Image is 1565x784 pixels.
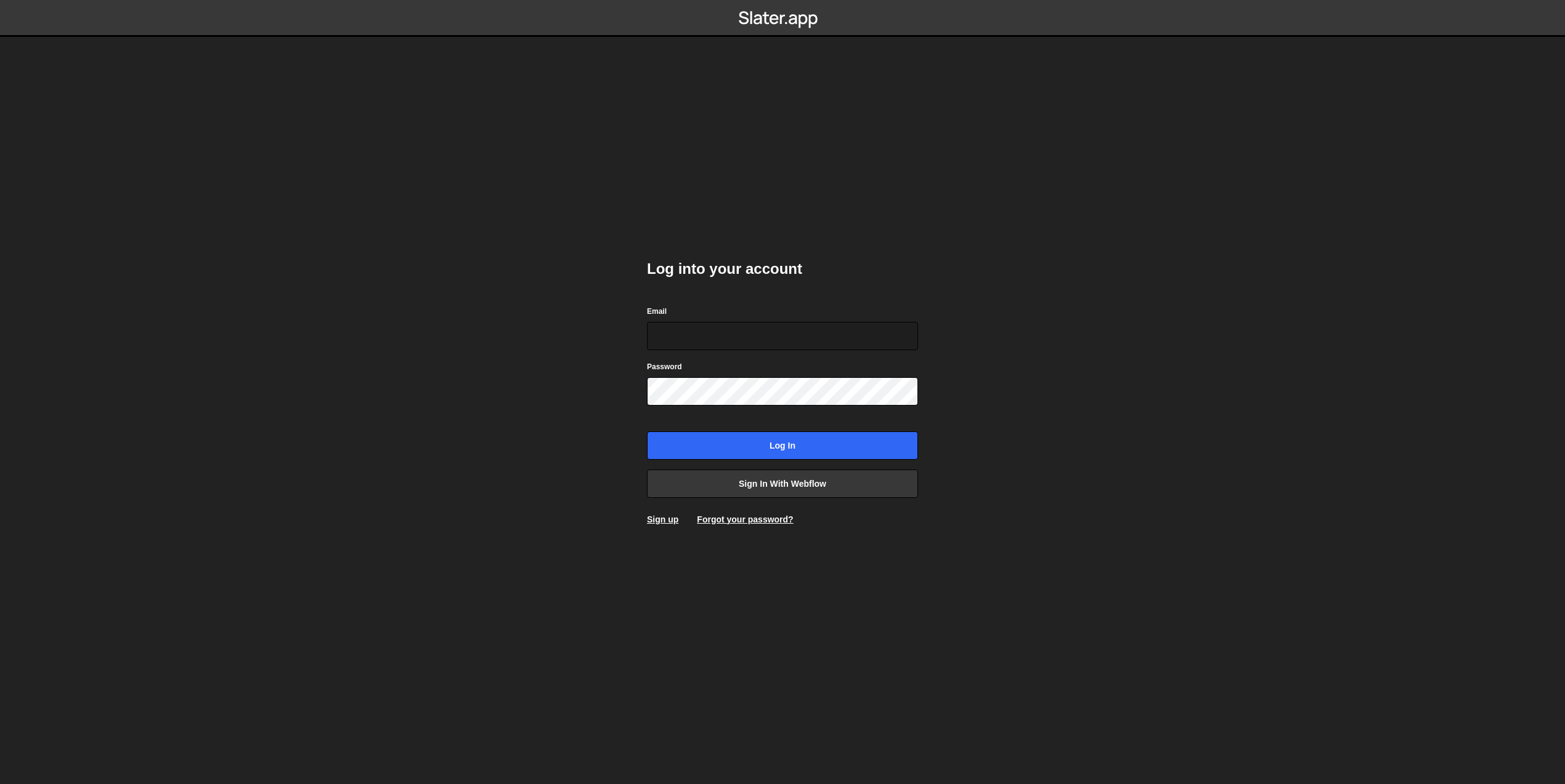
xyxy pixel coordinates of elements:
[647,514,678,524] a: Sign up
[647,431,918,460] input: Log in
[647,259,918,279] h2: Log into your account
[697,514,793,524] a: Forgot your password?
[647,305,667,318] label: Email
[647,470,918,498] a: Sign in with Webflow
[647,361,682,373] label: Password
